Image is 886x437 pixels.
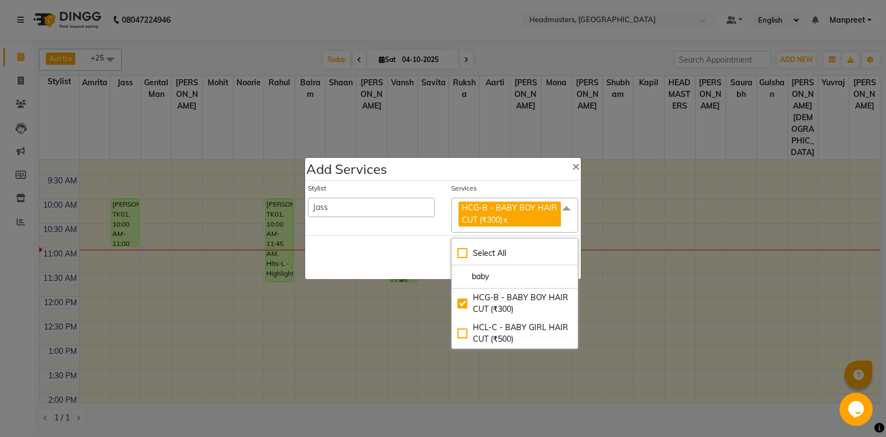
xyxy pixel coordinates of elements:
[839,393,875,426] iframe: chat widget
[457,248,572,259] div: Select All
[462,203,557,224] span: HCG-B - BABY BOY HAIR CUT (₹300)
[306,159,387,179] h4: Add Services
[502,215,507,225] a: x
[308,183,326,193] label: Stylist
[457,292,572,315] div: HCG-B - BABY BOY HAIR CUT (₹300)
[457,322,572,345] div: HCL-C - BABY GIRL HAIR CUT (₹500)
[563,150,589,181] button: Close
[457,271,572,282] input: multiselect-search
[451,183,477,193] label: Services
[572,157,580,174] span: ×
